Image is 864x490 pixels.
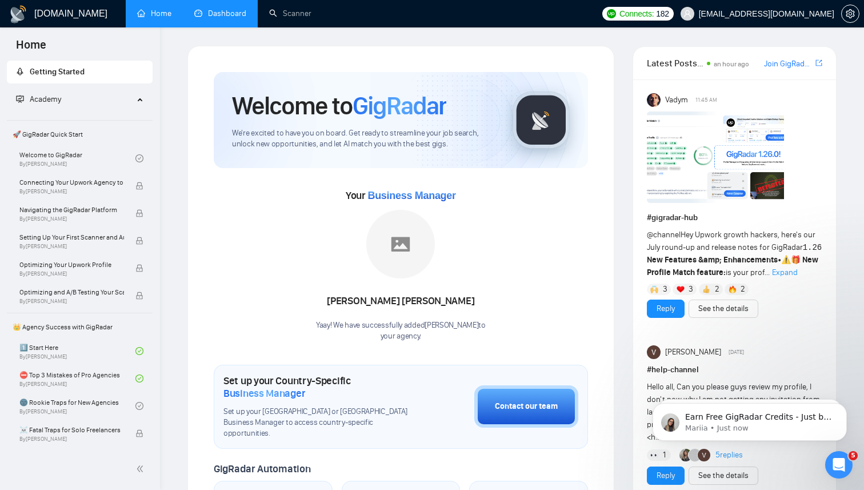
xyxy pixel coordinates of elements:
span: Business Manager [223,387,305,400]
span: rocket [16,67,24,75]
span: Academy [16,94,61,104]
a: Reply [657,302,675,315]
span: Latest Posts from the GigRadar Community [647,56,703,70]
button: Contact our team [474,385,578,428]
h1: # gigradar-hub [647,212,822,224]
span: 3 [663,284,667,295]
span: 🚀 GigRadar Quick Start [8,123,151,146]
a: dashboardDashboard [194,9,246,18]
span: [DATE] [729,347,744,357]
img: placeholder.png [366,210,435,278]
a: setting [841,9,859,18]
span: double-left [136,463,147,475]
a: 1️⃣ Start HereBy[PERSON_NAME] [19,338,135,364]
span: Setting Up Your First Scanner and Auto-Bidder [19,232,124,243]
span: Vadym [665,94,688,106]
span: 5 [849,451,858,460]
span: 🎁 [791,255,801,265]
a: export [815,58,822,69]
a: See the details [698,469,749,482]
a: homeHome [137,9,171,18]
span: GigRadar [353,90,446,121]
div: Contact our team [495,400,558,413]
span: user [683,10,691,18]
a: searchScanner [269,9,311,18]
button: See the details [689,467,758,485]
img: gigradar-logo.png [513,91,570,149]
button: Reply [647,300,685,318]
span: [PERSON_NAME] [665,346,721,358]
span: Optimizing and A/B Testing Your Scanner for Better Results [19,286,124,298]
span: lock [135,292,143,300]
a: Reply [657,469,675,482]
span: Home [7,37,55,61]
span: lock [135,264,143,272]
img: Vadym [647,93,661,107]
span: check-circle [135,402,143,410]
h1: # help-channel [647,364,822,376]
iframe: Intercom live chat [825,451,853,479]
li: Getting Started [7,61,153,83]
div: Yaay! We have successfully added [PERSON_NAME] to [316,320,486,342]
span: 👑 Agency Success with GigRadar [8,316,151,338]
button: See the details [689,300,758,318]
iframe: Intercom notifications message [635,379,864,459]
span: Connecting Your Upwork Agency to GigRadar [19,177,124,188]
strong: New Features &amp; Enhancements [647,255,778,265]
img: upwork-logo.png [607,9,616,18]
span: Optimizing Your Upwork Profile [19,259,124,270]
span: 2 [741,284,745,295]
a: Welcome to GigRadarBy[PERSON_NAME] [19,146,135,171]
span: By [PERSON_NAME] [19,298,124,305]
span: 3 [689,284,693,295]
span: fund-projection-screen [16,95,24,103]
span: Getting Started [30,67,85,77]
span: lock [135,182,143,190]
a: See the details [698,302,749,315]
span: 11:45 AM [695,95,717,105]
span: ☠️ Fatal Traps for Solo Freelancers [19,424,124,436]
span: By [PERSON_NAME] [19,243,124,250]
span: GigRadar Automation [214,463,310,475]
button: setting [841,5,859,23]
a: 🌚 Rookie Traps for New AgenciesBy[PERSON_NAME] [19,393,135,419]
span: an hour ago [714,60,749,68]
code: 1.26 [803,243,822,252]
span: 182 [656,7,669,20]
span: export [815,58,822,67]
a: Join GigRadar Slack Community [764,58,813,70]
img: Vishal Suthar [647,345,661,359]
span: Hey Upwork growth hackers, here's our July round-up and release notes for GigRadar • is your prof... [647,230,822,277]
img: logo [9,5,27,23]
span: Your [346,189,456,202]
p: your agency . [316,331,486,342]
span: Expand [772,268,798,277]
a: ⛔ Top 3 Mistakes of Pro AgenciesBy[PERSON_NAME] [19,366,135,391]
span: check-circle [135,375,143,383]
span: lock [135,209,143,217]
span: check-circle [135,154,143,162]
span: By [PERSON_NAME] [19,216,124,222]
span: lock [135,429,143,437]
span: Navigating the GigRadar Platform [19,204,124,216]
span: @channel [647,230,681,240]
span: Set up your [GEOGRAPHIC_DATA] or [GEOGRAPHIC_DATA] Business Manager to access country-specific op... [223,407,417,439]
span: By [PERSON_NAME] [19,188,124,195]
div: [PERSON_NAME] [PERSON_NAME] [316,292,486,311]
img: F09AC4U7ATU-image.png [647,111,784,203]
span: 2 [715,284,719,295]
h1: Welcome to [232,90,446,121]
span: check-circle [135,347,143,355]
span: ⚠️ [781,255,791,265]
h1: Set up your Country-Specific [223,375,417,400]
span: By [PERSON_NAME] [19,270,124,277]
span: Connects: [619,7,654,20]
span: By [PERSON_NAME] [19,436,124,443]
span: Academy [30,94,61,104]
img: 🔥 [729,285,737,293]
